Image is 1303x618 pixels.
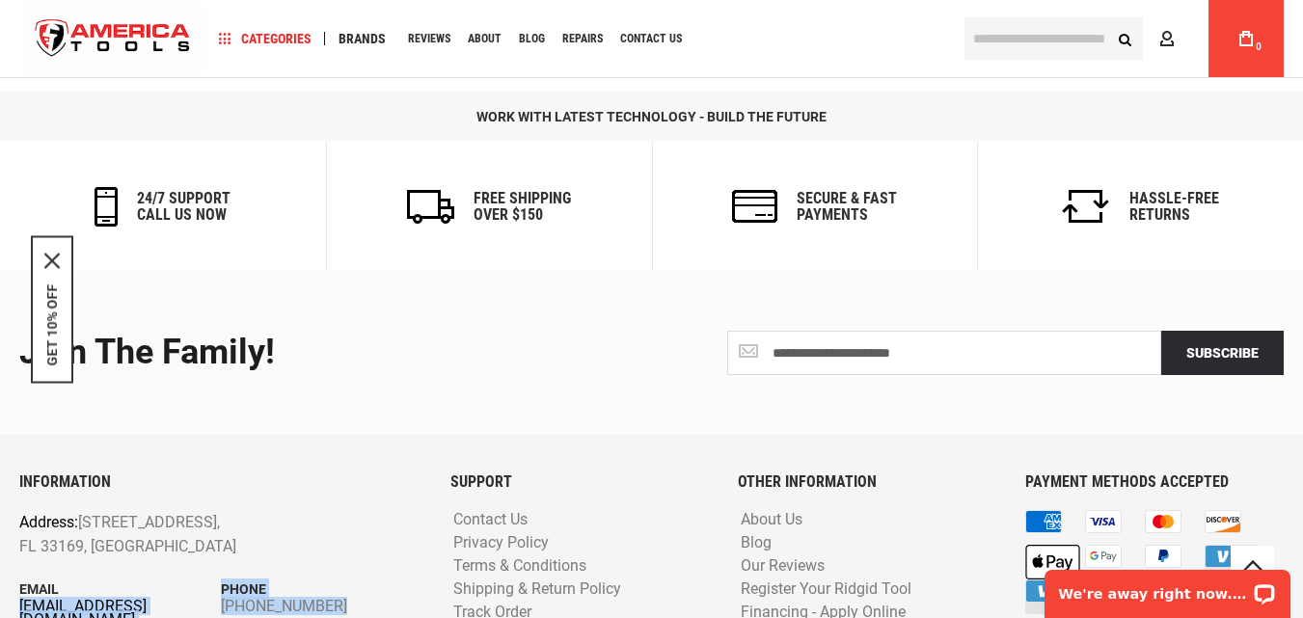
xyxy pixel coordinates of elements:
[459,26,510,52] a: About
[611,26,691,52] a: Contact Us
[1025,473,1284,491] h6: PAYMENT METHODS ACCEPTED
[448,580,626,599] a: Shipping & Return Policy
[19,513,78,531] span: Address:
[736,511,807,529] a: About Us
[448,511,532,529] a: Contact Us
[221,600,422,613] a: [PHONE_NUMBER]
[1186,345,1259,361] span: Subscribe
[736,534,776,552] a: Blog
[554,26,611,52] a: Repairs
[19,473,421,491] h6: INFORMATION
[399,26,459,52] a: Reviews
[19,3,206,75] img: America Tools
[450,473,709,491] h6: SUPPORT
[44,253,60,268] button: Close
[19,334,638,372] div: Join the Family!
[1106,20,1143,57] button: Search
[210,26,320,52] a: Categories
[448,534,554,552] a: Privacy Policy
[1129,190,1219,224] h6: Hassle-Free Returns
[797,190,897,224] h6: secure & fast payments
[448,557,591,576] a: Terms & Conditions
[519,33,545,44] span: Blog
[738,473,996,491] h6: OTHER INFORMATION
[221,578,422,600] p: Phone
[330,26,394,52] a: Brands
[510,26,554,52] a: Blog
[44,283,60,365] button: GET 10% OFF
[468,33,502,44] span: About
[1161,331,1284,375] button: Subscribe
[19,3,206,75] a: store logo
[19,578,221,600] p: Email
[1256,41,1262,52] span: 0
[44,253,60,268] svg: close icon
[219,32,312,45] span: Categories
[1032,557,1303,618] iframe: LiveChat chat widget
[19,510,341,559] p: [STREET_ADDRESS], FL 33169, [GEOGRAPHIC_DATA]
[137,190,231,224] h6: 24/7 support call us now
[562,33,603,44] span: Repairs
[408,33,450,44] span: Reviews
[736,580,916,599] a: Register Your Ridgid Tool
[620,33,682,44] span: Contact Us
[474,190,571,224] h6: Free Shipping Over $150
[736,557,829,576] a: Our Reviews
[339,32,386,45] span: Brands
